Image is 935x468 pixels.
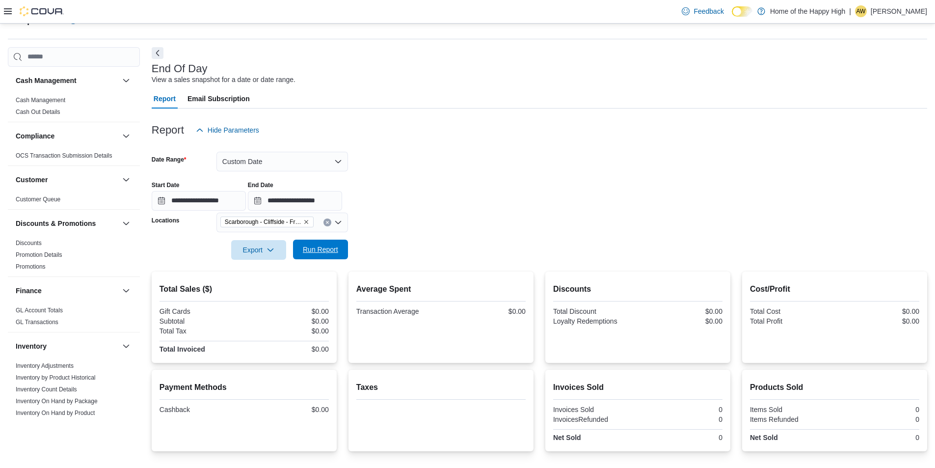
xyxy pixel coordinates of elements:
[152,156,187,164] label: Date Range
[160,345,205,353] strong: Total Invoiced
[303,219,309,225] button: Remove Scarborough - Cliffside - Friendly Stranger from selection in this group
[553,406,636,413] div: Invoices Sold
[237,240,280,260] span: Export
[120,174,132,186] button: Customer
[160,307,242,315] div: Gift Cards
[553,434,581,441] strong: Net Sold
[220,217,314,227] span: Scarborough - Cliffside - Friendly Stranger
[293,240,348,259] button: Run Report
[356,283,526,295] h2: Average Spent
[750,307,833,315] div: Total Cost
[16,374,96,382] span: Inventory by Product Historical
[334,219,342,226] button: Open list of options
[443,307,526,315] div: $0.00
[248,181,273,189] label: End Date
[152,75,295,85] div: View a sales snapshot for a date or date range.
[152,217,180,224] label: Locations
[849,5,851,17] p: |
[160,317,242,325] div: Subtotal
[640,317,722,325] div: $0.00
[248,191,342,211] input: Press the down key to open a popover containing a calendar.
[16,195,60,203] span: Customer Queue
[120,218,132,229] button: Discounts & Promotions
[836,317,919,325] div: $0.00
[16,319,58,326] a: GL Transactions
[16,341,47,351] h3: Inventory
[836,406,919,413] div: 0
[120,75,132,86] button: Cash Management
[640,406,722,413] div: 0
[16,108,60,116] span: Cash Out Details
[246,317,329,325] div: $0.00
[16,76,77,85] h3: Cash Management
[16,152,112,160] span: OCS Transaction Submission Details
[16,219,118,228] button: Discounts & Promotions
[770,5,845,17] p: Home of the Happy High
[192,120,263,140] button: Hide Parameters
[120,130,132,142] button: Compliance
[16,386,77,393] a: Inventory Count Details
[16,410,95,416] a: Inventory On Hand by Product
[16,398,98,405] a: Inventory On Hand by Package
[16,306,63,314] span: GL Account Totals
[16,240,42,247] a: Discounts
[8,150,140,165] div: Compliance
[553,283,722,295] h2: Discounts
[16,175,118,185] button: Customer
[16,175,48,185] h3: Customer
[553,415,636,423] div: InvoicesRefunded
[16,239,42,247] span: Discounts
[16,385,77,393] span: Inventory Count Details
[750,317,833,325] div: Total Profit
[836,307,919,315] div: $0.00
[231,240,286,260] button: Export
[553,382,722,393] h2: Invoices Sold
[246,327,329,335] div: $0.00
[20,6,64,16] img: Cova
[8,304,140,332] div: Finance
[16,409,95,417] span: Inventory On Hand by Product
[836,415,919,423] div: 0
[640,307,722,315] div: $0.00
[356,307,439,315] div: Transaction Average
[152,181,180,189] label: Start Date
[694,6,723,16] span: Feedback
[732,6,752,17] input: Dark Mode
[323,219,331,226] button: Clear input
[16,263,46,271] span: Promotions
[16,362,74,370] span: Inventory Adjustments
[246,307,329,315] div: $0.00
[246,406,329,413] div: $0.00
[8,237,140,276] div: Discounts & Promotions
[160,406,242,413] div: Cashback
[16,286,42,296] h3: Finance
[16,96,65,104] span: Cash Management
[750,382,919,393] h2: Products Sold
[16,362,74,369] a: Inventory Adjustments
[678,1,727,21] a: Feedback
[553,317,636,325] div: Loyalty Redemptions
[160,327,242,335] div: Total Tax
[871,5,927,17] p: [PERSON_NAME]
[120,285,132,297] button: Finance
[855,5,867,17] div: Alexia Williams
[16,131,54,141] h3: Compliance
[640,415,722,423] div: 0
[16,76,118,85] button: Cash Management
[356,382,526,393] h2: Taxes
[553,307,636,315] div: Total Discount
[208,125,259,135] span: Hide Parameters
[750,406,833,413] div: Items Sold
[152,124,184,136] h3: Report
[154,89,176,109] span: Report
[856,5,865,17] span: AW
[120,340,132,352] button: Inventory
[216,152,348,171] button: Custom Date
[16,97,65,104] a: Cash Management
[16,219,96,228] h3: Discounts & Promotions
[303,245,338,254] span: Run Report
[16,397,98,405] span: Inventory On Hand by Package
[160,283,329,295] h2: Total Sales ($)
[750,415,833,423] div: Items Refunded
